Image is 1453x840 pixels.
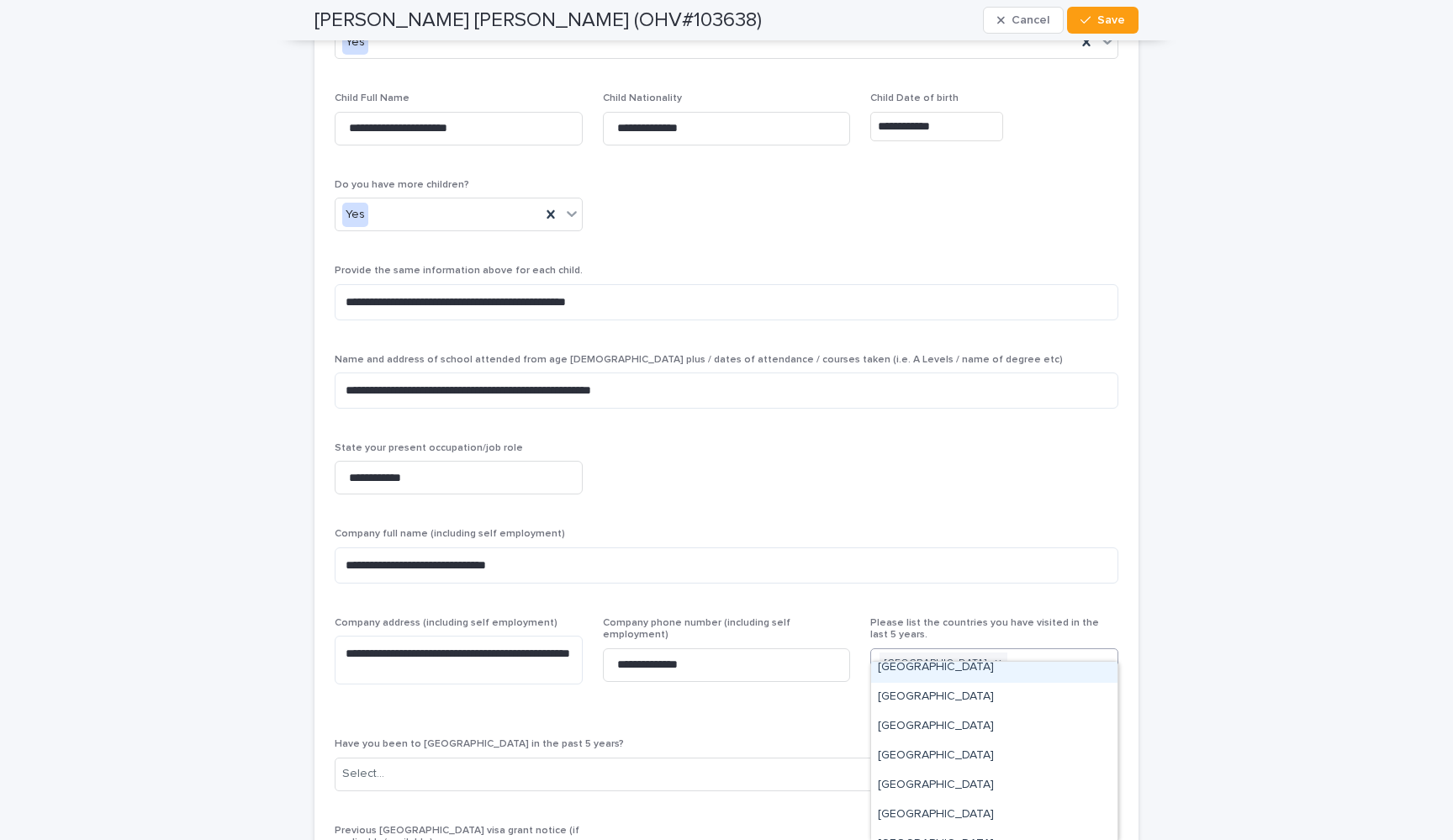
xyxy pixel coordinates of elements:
span: Save [1097,14,1125,26]
div: Belarus [871,712,1117,742]
div: Yes [342,30,368,55]
div: Belize [871,771,1117,800]
button: Save [1067,7,1139,34]
span: Company full name (including self employment) [335,529,565,539]
div: Select... [342,765,384,783]
span: Do you have more children? [335,180,469,190]
span: Child Full Name [335,93,409,103]
span: Child Nationality [603,93,682,103]
h2: [PERSON_NAME] [PERSON_NAME] (OHV#103638) [314,8,762,33]
div: Belgium [871,742,1117,771]
span: Please list the countries you have visited in the last 5 years. [870,618,1099,640]
button: Cancel [983,7,1064,34]
div: [GEOGRAPHIC_DATA] [880,652,989,675]
span: Cancel [1012,14,1049,26]
span: Company address (including self employment) [335,618,557,628]
span: State your present occupation/job role [335,443,523,453]
span: Child Date of birth [870,93,959,103]
span: Have you been to [GEOGRAPHIC_DATA] in the past 5 years? [335,739,624,749]
span: Provide the same information above for each child. [335,266,583,276]
div: Benin [871,800,1117,830]
span: Name and address of school attended from age [DEMOGRAPHIC_DATA] plus / dates of attendance / cour... [335,355,1063,365]
div: Yes [342,203,368,227]
div: Bangladesh [871,653,1117,683]
span: Company phone number (including self employment) [603,618,790,640]
div: Barbados [871,683,1117,712]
